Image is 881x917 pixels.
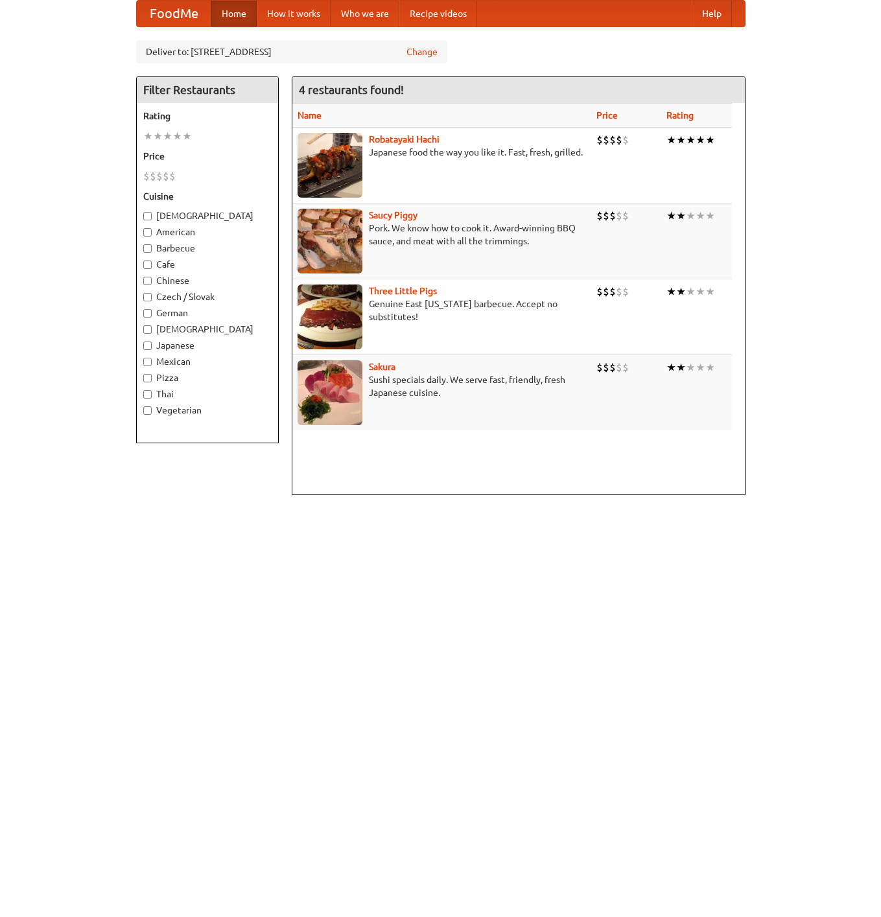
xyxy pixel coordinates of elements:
li: $ [622,133,629,147]
li: ★ [705,284,715,299]
label: Chinese [143,274,272,287]
a: Saucy Piggy [369,210,417,220]
li: ★ [666,284,676,299]
a: Change [406,45,438,58]
li: ★ [696,360,705,375]
li: $ [609,133,616,147]
a: Rating [666,110,694,121]
input: Chinese [143,277,152,285]
a: Three Little Pigs [369,286,437,296]
li: ★ [676,133,686,147]
label: Pizza [143,371,272,384]
a: Price [596,110,618,121]
li: ★ [172,129,182,143]
li: $ [616,360,622,375]
li: $ [609,209,616,223]
img: littlepigs.jpg [298,284,362,349]
label: Thai [143,388,272,400]
input: Pizza [143,374,152,382]
img: robatayaki.jpg [298,133,362,198]
li: $ [622,360,629,375]
label: Mexican [143,355,272,368]
li: $ [616,133,622,147]
li: $ [616,284,622,299]
a: Recipe videos [399,1,477,27]
a: Help [692,1,732,27]
label: Czech / Slovak [143,290,272,303]
input: German [143,309,152,318]
li: ★ [676,360,686,375]
li: $ [616,209,622,223]
img: saucy.jpg [298,209,362,273]
li: $ [169,169,176,183]
li: $ [603,133,609,147]
p: Genuine East [US_STATE] barbecue. Accept no substitutes! [298,297,587,323]
label: [DEMOGRAPHIC_DATA] [143,323,272,336]
li: $ [150,169,156,183]
label: Vegetarian [143,404,272,417]
li: $ [596,284,603,299]
label: Barbecue [143,242,272,255]
li: $ [622,209,629,223]
a: FoodMe [137,1,211,27]
label: Japanese [143,339,272,352]
li: ★ [705,360,715,375]
li: ★ [666,209,676,223]
li: ★ [705,133,715,147]
p: Japanese food the way you like it. Fast, fresh, grilled. [298,146,587,159]
li: ★ [696,133,705,147]
li: ★ [705,209,715,223]
li: $ [596,133,603,147]
a: Home [211,1,257,27]
input: Barbecue [143,244,152,253]
input: Vegetarian [143,406,152,415]
li: $ [143,169,150,183]
a: Name [298,110,322,121]
li: ★ [676,284,686,299]
li: ★ [163,129,172,143]
li: ★ [696,284,705,299]
li: ★ [666,133,676,147]
li: $ [622,284,629,299]
li: ★ [153,129,163,143]
h5: Cuisine [143,190,272,203]
input: [DEMOGRAPHIC_DATA] [143,212,152,220]
li: ★ [666,360,676,375]
p: Pork. We know how to cook it. Award-winning BBQ sauce, and meat with all the trimmings. [298,222,587,248]
input: Thai [143,390,152,399]
input: Czech / Slovak [143,293,152,301]
label: American [143,226,272,238]
input: American [143,228,152,237]
a: Sakura [369,362,395,372]
li: $ [163,169,169,183]
li: ★ [676,209,686,223]
li: ★ [143,129,153,143]
a: Robatayaki Hachi [369,134,440,145]
a: Who we are [331,1,399,27]
li: ★ [696,209,705,223]
li: ★ [182,129,192,143]
li: ★ [686,284,696,299]
li: $ [596,209,603,223]
input: [DEMOGRAPHIC_DATA] [143,325,152,334]
h5: Price [143,150,272,163]
label: German [143,307,272,319]
h5: Rating [143,110,272,122]
li: $ [156,169,163,183]
li: $ [603,360,609,375]
li: $ [609,284,616,299]
li: ★ [686,360,696,375]
p: Sushi specials daily. We serve fast, friendly, fresh Japanese cuisine. [298,373,587,399]
input: Mexican [143,358,152,366]
h4: Filter Restaurants [137,77,278,103]
li: ★ [686,209,696,223]
input: Cafe [143,261,152,269]
input: Japanese [143,342,152,350]
img: sakura.jpg [298,360,362,425]
a: How it works [257,1,331,27]
div: Deliver to: [STREET_ADDRESS] [136,40,447,64]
